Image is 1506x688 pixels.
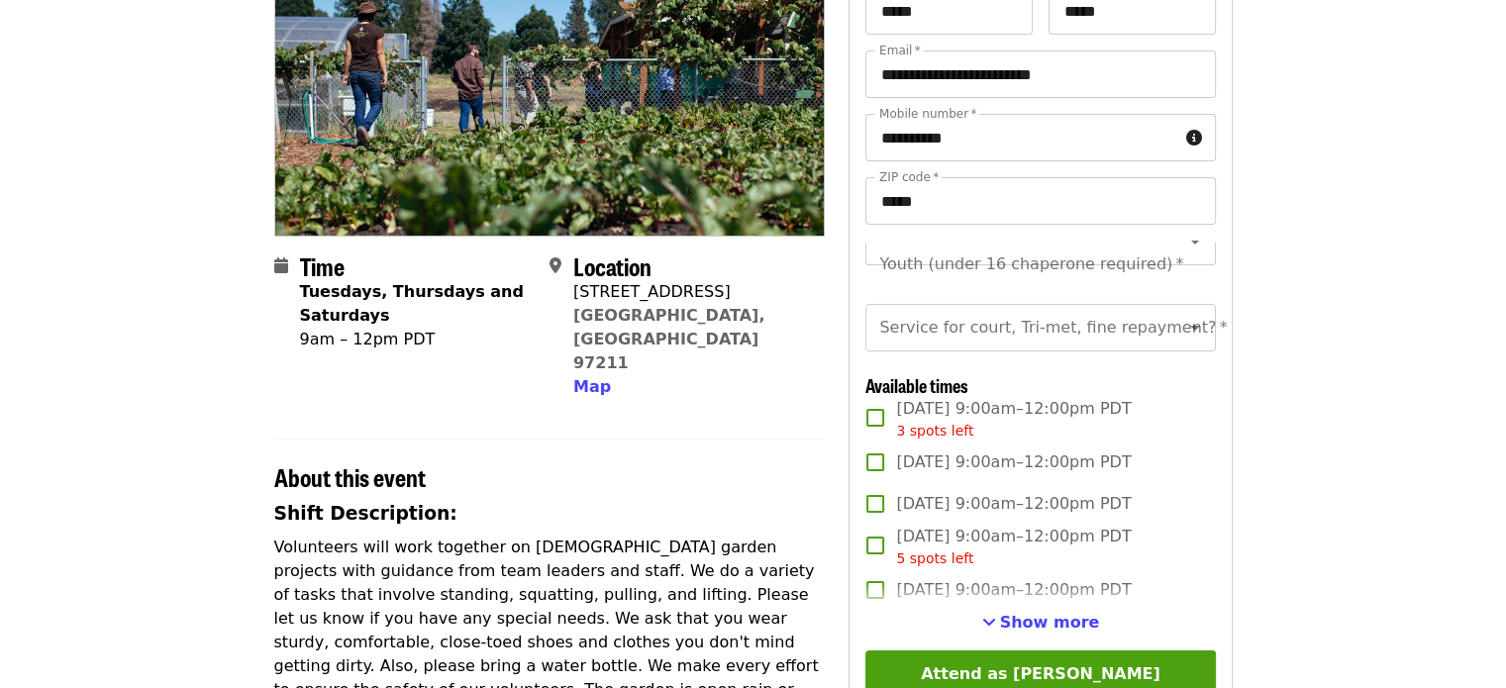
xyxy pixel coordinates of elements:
span: Location [573,248,652,283]
span: Show more [1000,613,1100,632]
span: 3 spots left [896,423,973,439]
button: See more timeslots [982,611,1100,635]
input: ZIP code [865,177,1215,225]
label: Email [879,45,921,56]
button: Map [573,375,611,399]
span: Map [573,377,611,396]
span: [DATE] 9:00am–12:00pm PDT [896,492,1131,516]
span: Time [300,248,345,283]
label: ZIP code [879,171,939,183]
span: [DATE] 9:00am–12:00pm PDT [896,525,1131,569]
a: [GEOGRAPHIC_DATA], [GEOGRAPHIC_DATA] 97211 [573,306,765,372]
span: [DATE] 9:00am–12:00pm PDT [896,578,1131,602]
input: Email [865,50,1215,98]
div: 9am – 12pm PDT [300,328,534,351]
button: Open [1181,314,1209,342]
div: [STREET_ADDRESS] [573,280,809,304]
i: circle-info icon [1186,129,1202,147]
strong: Tuesdays, Thursdays and Saturdays [300,282,524,325]
strong: Shift Description: [274,503,457,524]
label: Mobile number [879,108,976,120]
span: 5 spots left [896,550,973,566]
i: map-marker-alt icon [550,256,561,275]
button: Open [1181,228,1209,255]
input: Mobile number [865,114,1177,161]
span: Available times [865,372,968,398]
span: [DATE] 9:00am–12:00pm PDT [896,397,1131,442]
i: calendar icon [274,256,288,275]
span: About this event [274,459,426,494]
span: [DATE] 9:00am–12:00pm PDT [896,450,1131,474]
